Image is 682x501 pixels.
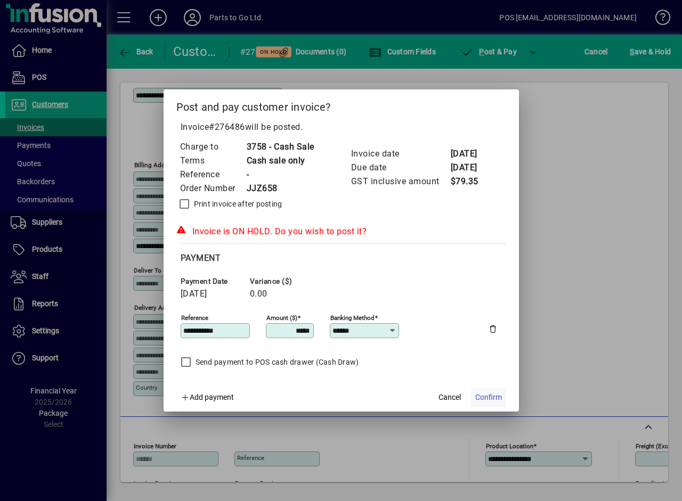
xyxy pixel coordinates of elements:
td: 3758 - Cash Sale [246,140,314,154]
button: Add payment [176,388,239,407]
p: Invoice will be posted . [176,121,506,134]
td: [DATE] [450,147,493,161]
td: Reference [180,168,246,182]
span: Cancel [439,392,461,403]
td: GST inclusive amount [351,175,450,188]
label: Send payment to POS cash drawer (Cash Draw) [193,357,359,367]
mat-label: Banking method [330,314,375,321]
span: [DATE] [181,289,207,299]
mat-label: Amount ($) [266,314,297,321]
span: Variance ($) [250,277,314,285]
span: #276486 [209,122,245,132]
td: JJZ658 [246,182,314,195]
span: Add payment [190,393,234,401]
button: Confirm [471,388,506,407]
span: Payment date [181,277,245,285]
span: Confirm [475,392,502,403]
td: Invoice date [351,147,450,161]
h2: Post and pay customer invoice? [164,89,519,120]
td: Order Number [180,182,246,195]
td: [DATE] [450,161,493,175]
td: $79.35 [450,175,493,188]
mat-label: Reference [181,314,208,321]
div: Invoice is ON HOLD. Do you wish to post it? [176,225,506,238]
button: Cancel [433,388,467,407]
label: Print invoice after posting [192,199,282,209]
td: Charge to [180,140,246,154]
span: 0.00 [250,289,267,299]
td: - [246,168,314,182]
span: Payment [181,253,221,263]
td: Due date [351,161,450,175]
td: Cash sale only [246,154,314,168]
td: Terms [180,154,246,168]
